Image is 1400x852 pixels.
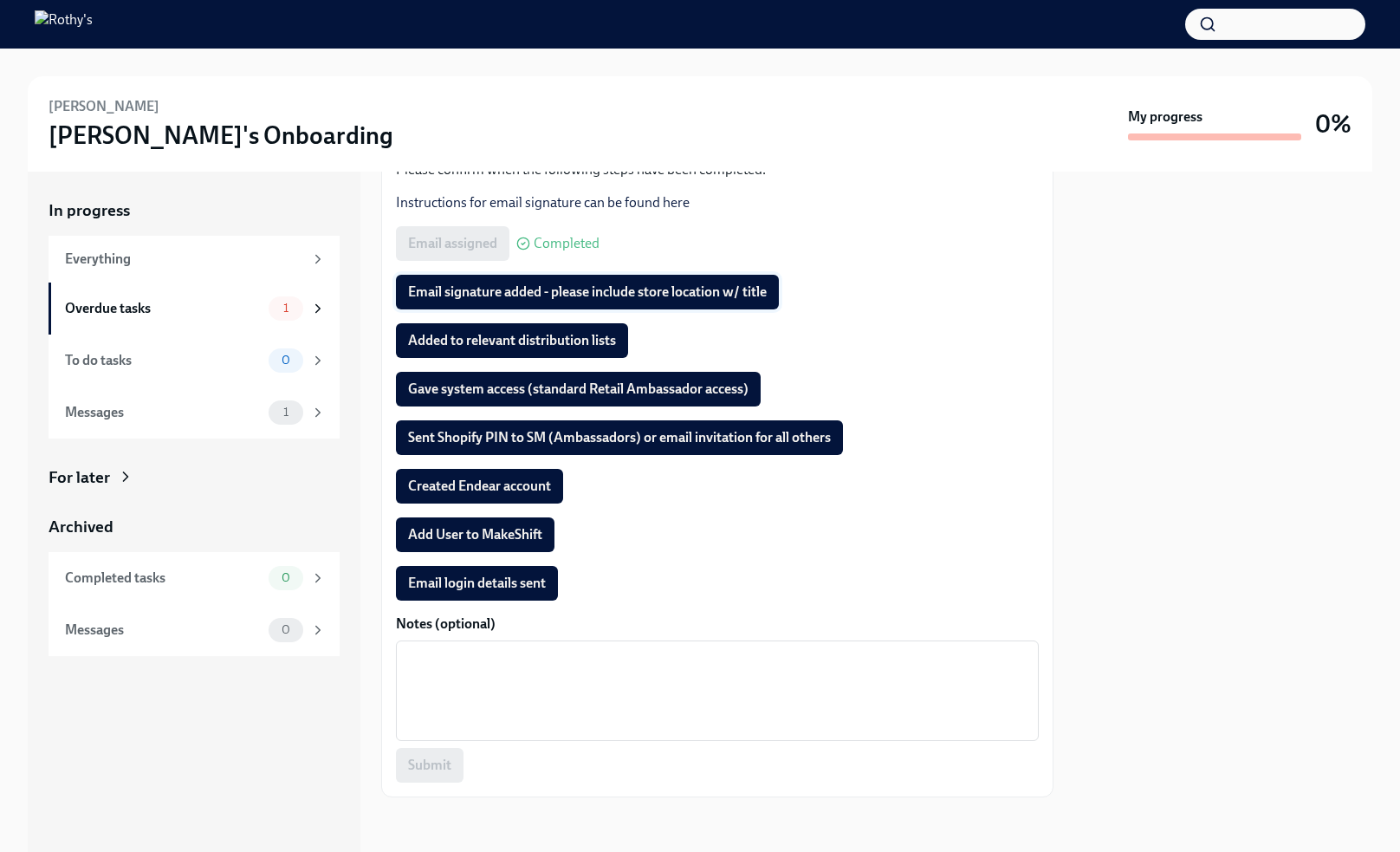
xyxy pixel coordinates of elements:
span: Add User to MakeShift [408,526,542,543]
div: Messages [65,403,262,422]
h3: [PERSON_NAME]'s Onboarding [49,120,393,151]
button: Email login details sent [396,566,558,601]
a: In progress [49,199,340,222]
button: Gave system access (standard Retail Ambassador access) [396,372,761,406]
img: Rothy's [35,10,93,38]
span: 1 [273,406,299,419]
label: Notes (optional) [396,615,1039,634]
a: Archived [49,516,340,538]
a: Messages0 [49,604,340,656]
span: 0 [271,354,301,367]
div: Completed tasks [65,569,262,588]
span: 1 [273,302,299,315]
div: To do tasks [65,351,262,370]
span: Gave system access (standard Retail Ambassador access) [408,380,749,398]
span: Completed [534,237,600,250]
button: Email signature added - please include store location w/ title [396,275,779,309]
a: Messages1 [49,387,340,439]
span: Sent Shopify PIN to SM (Ambassadors) or email invitation for all others [408,429,831,446]
a: Overdue tasks1 [49,283,340,335]
button: Added to relevant distribution lists [396,323,628,358]
div: Overdue tasks [65,299,262,318]
button: Created Endear account [396,469,563,504]
span: Created Endear account [408,478,551,495]
a: To do tasks0 [49,335,340,387]
div: Everything [65,250,303,269]
span: 0 [271,571,301,584]
h3: 0% [1315,108,1351,140]
button: Add User to MakeShift [396,517,554,552]
span: Email signature added - please include store location w/ title [408,283,767,301]
button: Sent Shopify PIN to SM (Ambassadors) or email invitation for all others [396,420,843,455]
div: Messages [65,621,262,640]
a: Instructions for email signature can be found here [396,194,690,211]
span: Email login details sent [408,575,546,592]
strong: My progress [1128,107,1202,127]
span: 0 [271,623,301,636]
a: Everything [49,236,340,283]
h6: [PERSON_NAME] [49,97,159,116]
a: Completed tasks0 [49,552,340,604]
a: For later [49,466,340,489]
span: Added to relevant distribution lists [408,332,616,349]
div: For later [49,466,110,489]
